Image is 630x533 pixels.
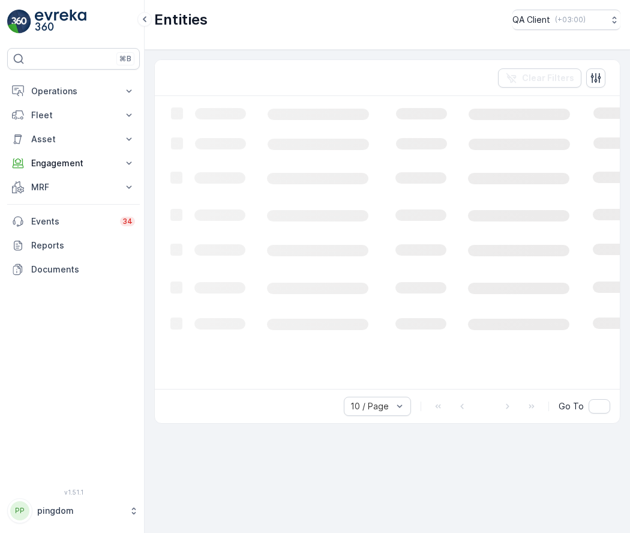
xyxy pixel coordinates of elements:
p: Asset [31,133,116,145]
span: Go To [559,400,584,412]
p: Documents [31,263,135,276]
a: Reports [7,233,140,257]
p: Entities [154,10,208,29]
img: logo_light-DOdMpM7g.png [35,10,86,34]
p: ( +03:00 ) [555,15,586,25]
p: Reports [31,239,135,251]
button: PPpingdom [7,498,140,523]
p: Events [31,215,113,227]
div: PP [10,501,29,520]
img: logo [7,10,31,34]
button: Clear Filters [498,68,581,88]
button: MRF [7,175,140,199]
p: MRF [31,181,116,193]
button: Fleet [7,103,140,127]
p: 34 [122,217,133,226]
button: QA Client(+03:00) [512,10,620,30]
p: Engagement [31,157,116,169]
a: Events34 [7,209,140,233]
p: QA Client [512,14,550,26]
p: Operations [31,85,116,97]
span: v 1.51.1 [7,489,140,496]
p: pingdom [37,505,123,517]
button: Operations [7,79,140,103]
button: Asset [7,127,140,151]
button: Engagement [7,151,140,175]
p: ⌘B [119,54,131,64]
p: Fleet [31,109,116,121]
a: Documents [7,257,140,282]
p: Clear Filters [522,72,574,84]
